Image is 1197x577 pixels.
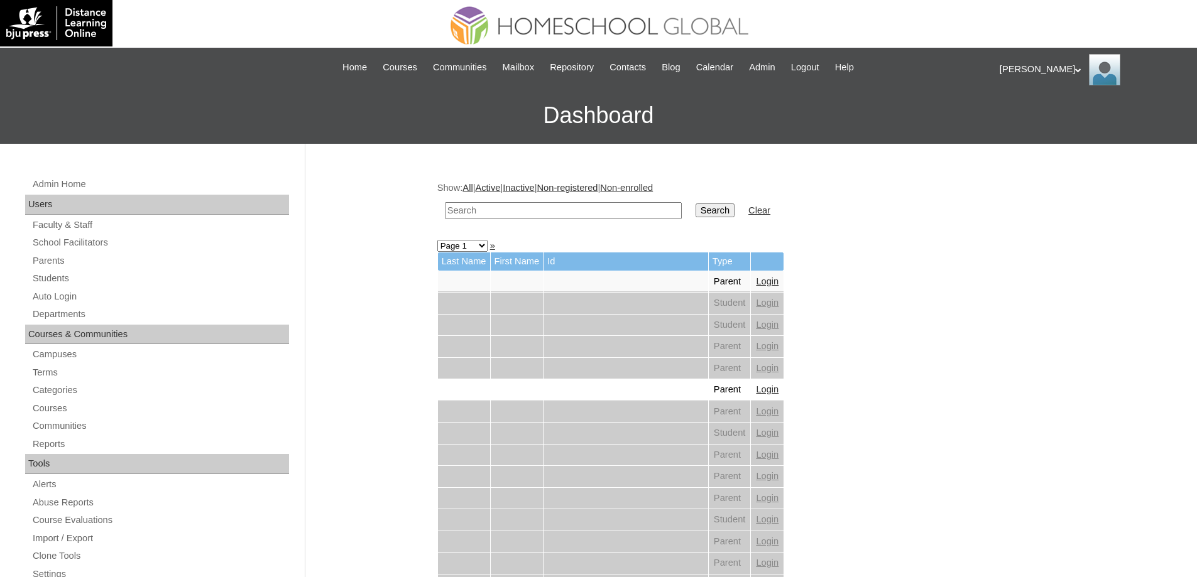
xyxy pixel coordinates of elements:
td: Parent [709,271,751,293]
a: Faculty & Staff [31,217,289,233]
a: Departments [31,306,289,322]
td: Parent [709,358,751,379]
td: Parent [709,401,751,423]
a: Admin [743,60,782,75]
span: Courses [383,60,417,75]
h3: Dashboard [6,87,1191,144]
a: Active [475,183,500,193]
div: [PERSON_NAME] [1000,54,1184,85]
span: Logout [791,60,819,75]
a: Login [756,341,779,351]
a: Non-enrolled [600,183,653,193]
span: Mailbox [503,60,535,75]
td: Parent [709,336,751,357]
a: Communities [31,418,289,434]
a: Admin Home [31,176,289,192]
div: Show: | | | | [437,181,1059,226]
a: Contacts [603,60,652,75]
td: Last Name [438,252,490,271]
a: Courses [31,401,289,416]
div: Courses & Communities [25,325,289,345]
a: Home [336,60,373,75]
a: Campuses [31,347,289,362]
a: Inactive [503,183,535,193]
a: Login [756,298,779,308]
a: Login [756,493,779,503]
span: Home [342,60,367,75]
a: Course Evaluations [31,512,289,528]
td: First Name [491,252,544,271]
a: Login [756,514,779,524]
div: Tools [25,454,289,474]
span: Help [835,60,854,75]
td: Parent [709,553,751,574]
td: Parent [709,445,751,466]
span: Repository [550,60,594,75]
input: Search [696,203,735,217]
a: Logout [785,60,826,75]
input: Search [445,202,682,219]
img: logo-white.png [6,6,106,40]
a: Communities [427,60,493,75]
span: Communities [433,60,487,75]
a: Login [756,406,779,416]
a: Help [829,60,860,75]
a: Login [756,450,779,460]
a: Clone Tools [31,548,289,564]
td: Id [544,252,708,271]
td: Student [709,293,751,314]
a: Reports [31,436,289,452]
a: Parents [31,253,289,269]
a: Clear [748,205,770,215]
span: Admin [749,60,775,75]
img: Ariane Ebuen [1089,54,1120,85]
a: Mailbox [496,60,541,75]
a: Calendar [690,60,740,75]
td: Parent [709,379,751,401]
td: Student [709,315,751,336]
a: Login [756,558,779,568]
a: Login [756,384,779,394]
a: » [490,240,495,251]
a: Login [756,276,779,286]
a: Login [756,363,779,373]
a: Categories [31,382,289,398]
span: Blog [662,60,680,75]
td: Student [709,423,751,444]
a: All [462,183,473,193]
a: School Facilitators [31,235,289,251]
a: Import / Export [31,531,289,546]
a: Non-registered [537,183,598,193]
a: Students [31,271,289,286]
a: Abuse Reports [31,495,289,510]
a: Blog [655,60,686,75]
a: Login [756,428,779,438]
span: Calendar [696,60,733,75]
a: Login [756,471,779,481]
td: Parent [709,531,751,553]
a: Auto Login [31,289,289,305]
a: Alerts [31,477,289,492]
a: Courses [376,60,424,75]
td: Type [709,252,751,271]
td: Parent [709,466,751,487]
td: Parent [709,488,751,509]
span: Contacts [609,60,646,75]
div: Users [25,195,289,215]
a: Login [756,536,779,546]
td: Student [709,509,751,531]
a: Login [756,320,779,330]
a: Terms [31,365,289,380]
a: Repository [544,60,600,75]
